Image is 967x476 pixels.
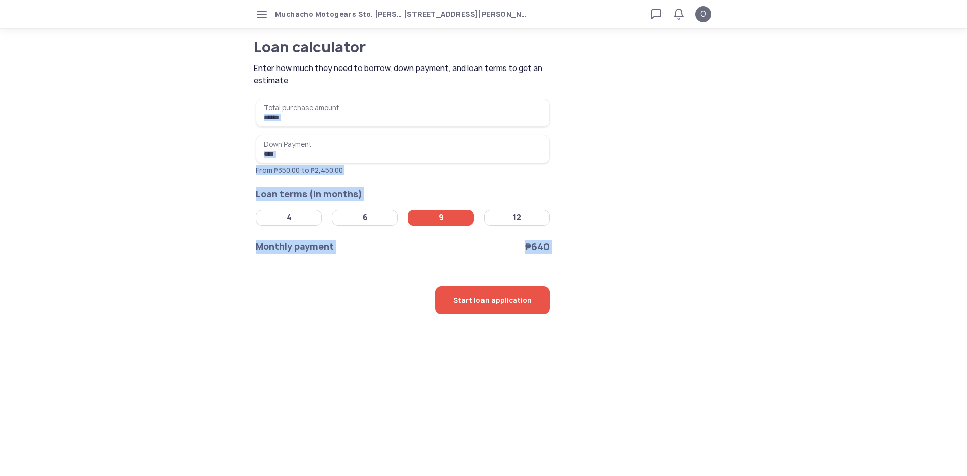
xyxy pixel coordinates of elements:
[402,9,529,20] span: [STREET_ADDRESS][PERSON_NAME][PERSON_NAME], [GEOGRAPHIC_DATA], [GEOGRAPHIC_DATA], [GEOGRAPHIC_DATA]
[435,286,550,314] button: Start loan application
[256,187,550,201] h2: Loan terms (in months)
[254,62,554,87] span: Enter how much they need to borrow, down payment, and loan terms to get an estimate
[525,240,550,254] span: ₱640
[256,165,550,175] p: From ₱350.00 to ₱2,450.00
[453,286,532,314] span: Start loan application
[275,9,529,20] button: Muchacho Motogears Sto. [PERSON_NAME][STREET_ADDRESS][PERSON_NAME][PERSON_NAME], [GEOGRAPHIC_DATA...
[513,213,521,223] div: 12
[700,8,706,20] span: O
[439,213,444,223] div: 9
[256,135,550,163] input: Down PaymentFrom ₱350.00 to ₱2,450.00
[287,213,292,223] div: 4
[363,213,368,223] div: 6
[254,40,513,54] h1: Loan calculator
[695,6,711,22] button: O
[275,9,402,20] span: Muchacho Motogears Sto. [PERSON_NAME]
[256,99,550,127] input: Total purchase amount
[256,240,334,254] span: Monthly payment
